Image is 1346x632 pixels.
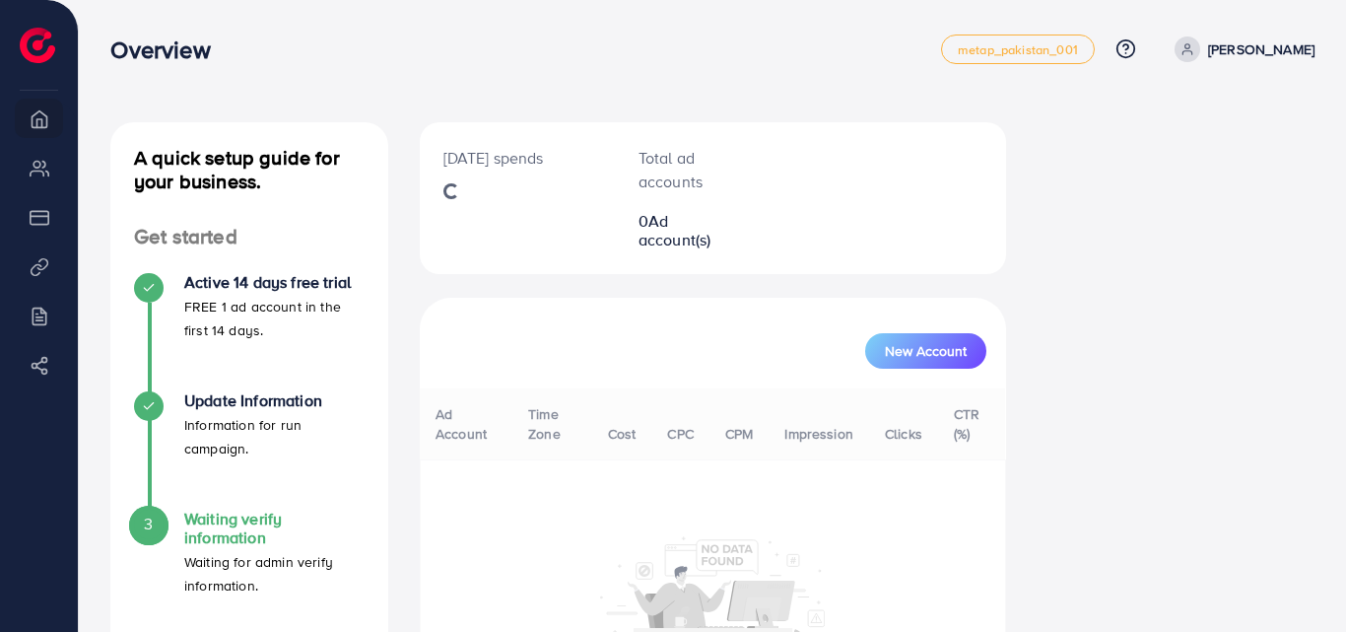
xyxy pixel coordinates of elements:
h4: Waiting verify information [184,510,365,547]
p: Waiting for admin verify information. [184,550,365,597]
p: [DATE] spends [443,146,591,170]
span: metap_pakistan_001 [958,43,1078,56]
li: Active 14 days free trial [110,273,388,391]
span: New Account [885,344,967,358]
span: 3 [144,513,153,535]
h2: 0 [639,212,738,249]
h4: A quick setup guide for your business. [110,146,388,193]
span: Ad account(s) [639,210,711,250]
img: logo [20,28,55,63]
p: FREE 1 ad account in the first 14 days. [184,295,365,342]
a: metap_pakistan_001 [941,35,1095,64]
p: [PERSON_NAME] [1208,37,1314,61]
li: Waiting verify information [110,510,388,628]
a: [PERSON_NAME] [1167,36,1314,62]
h3: Overview [110,35,226,64]
h4: Active 14 days free trial [184,273,365,292]
li: Update Information [110,391,388,510]
p: Information for run campaign. [184,413,365,460]
button: New Account [865,333,986,369]
h4: Get started [110,225,388,249]
h4: Update Information [184,391,365,410]
p: Total ad accounts [639,146,738,193]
